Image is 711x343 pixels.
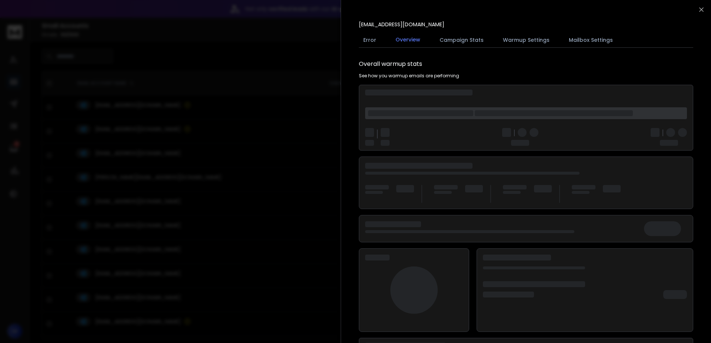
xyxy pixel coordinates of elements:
p: [EMAIL_ADDRESS][DOMAIN_NAME] [359,21,444,28]
button: Mailbox Settings [564,32,617,48]
button: Overview [391,31,425,48]
button: Campaign Stats [435,32,488,48]
p: See how you warmup emails are performing [359,73,459,79]
h1: Overall warmup stats [359,60,422,68]
button: Warmup Settings [498,32,554,48]
button: Error [359,32,381,48]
